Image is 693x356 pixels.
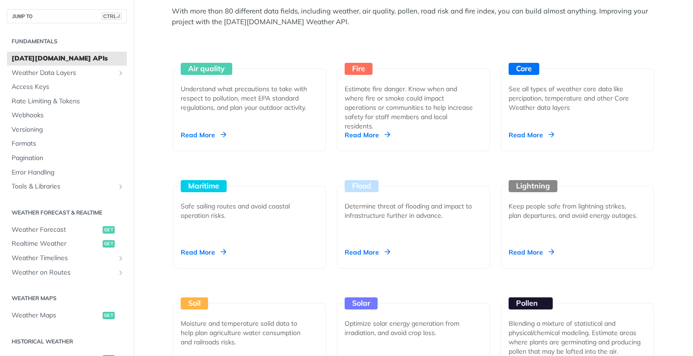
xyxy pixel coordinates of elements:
[12,54,124,63] span: [DATE][DOMAIN_NAME] APIs
[181,130,226,140] div: Read More
[345,202,475,220] div: Determine threat of flooding and impact to infrastructure further in advance.
[117,183,124,190] button: Show subpages for Tools & Libraries
[509,130,554,140] div: Read More
[172,6,660,27] p: With more than 80 different data fields, including weather, air quality, pollen, road risk and fi...
[7,180,127,194] a: Tools & LibrariesShow subpages for Tools & Libraries
[345,297,378,309] div: Solar
[12,139,124,148] span: Formats
[345,63,373,75] div: Fire
[7,108,127,122] a: Webhooks
[12,68,115,78] span: Weather Data Layers
[7,80,127,94] a: Access Keys
[12,225,100,235] span: Weather Forecast
[101,13,122,20] span: CTRL-/
[7,337,127,346] h2: Historical Weather
[345,248,390,257] div: Read More
[509,202,639,220] div: Keep people safe from lightning strikes, plan departures, and avoid energy outages.
[12,125,124,134] span: Versioning
[7,294,127,302] h2: Weather Maps
[181,180,227,192] div: Maritime
[181,202,311,220] div: Safe sailing routes and avoid coastal operation risks.
[12,239,100,249] span: Realtime Weather
[7,137,127,151] a: Formats
[181,248,226,257] div: Read More
[181,297,208,309] div: Soil
[7,266,127,280] a: Weather on RoutesShow subpages for Weather on Routes
[7,52,127,66] a: [DATE][DOMAIN_NAME] APIs
[7,151,127,165] a: Pagination
[103,226,115,234] span: get
[345,84,475,131] div: Estimate fire danger. Know when and where fire or smoke could impact operations or communities to...
[7,251,127,265] a: Weather TimelinesShow subpages for Weather Timelines
[509,63,539,75] div: Core
[12,268,115,277] span: Weather on Routes
[497,151,658,269] a: Lightning Keep people safe from lightning strikes, plan departures, and avoid energy outages. Rea...
[7,237,127,251] a: Realtime Weatherget
[7,94,127,108] a: Rate Limiting & Tokens
[169,151,330,269] a: Maritime Safe sailing routes and avoid coastal operation risks. Read More
[7,208,127,217] h2: Weather Forecast & realtime
[181,319,311,347] div: Moisture and temperature solid data to help plan agriculture water consumption and railroads risks.
[181,84,311,112] div: Understand what precautions to take with respect to pollution, meet EPA standard regulations, and...
[509,319,646,356] div: Blending a mixture of statistical and physical/chemical modeling. Estimate areas where plants are...
[12,182,115,191] span: Tools & Libraries
[333,151,494,269] a: Flood Determine threat of flooding and impact to infrastructure further in advance. Read More
[7,223,127,237] a: Weather Forecastget
[7,309,127,322] a: Weather Mapsget
[12,254,115,263] span: Weather Timelines
[117,69,124,77] button: Show subpages for Weather Data Layers
[117,269,124,276] button: Show subpages for Weather on Routes
[117,255,124,262] button: Show subpages for Weather Timelines
[497,34,658,151] a: Core See all types of weather core data like percipation, temperature and other Core Weather data...
[169,34,330,151] a: Air quality Understand what precautions to take with respect to pollution, meet EPA standard regu...
[345,130,390,140] div: Read More
[333,34,494,151] a: Fire Estimate fire danger. Know when and where fire or smoke could impact operations or communiti...
[12,168,124,177] span: Error Handling
[103,312,115,319] span: get
[509,84,639,112] div: See all types of weather core data like percipation, temperature and other Core Weather data layers
[7,166,127,180] a: Error Handling
[509,180,557,192] div: Lightning
[12,311,100,320] span: Weather Maps
[12,97,124,106] span: Rate Limiting & Tokens
[12,111,124,120] span: Webhooks
[345,180,379,192] div: Flood
[12,154,124,163] span: Pagination
[181,63,232,75] div: Air quality
[103,240,115,248] span: get
[509,297,553,309] div: Pollen
[7,123,127,137] a: Versioning
[12,82,124,92] span: Access Keys
[509,248,554,257] div: Read More
[7,9,127,23] button: JUMP TOCTRL-/
[7,37,127,46] h2: Fundamentals
[345,319,475,337] div: Optimize solar energy generation from irradiation, and avoid crop loss.
[7,66,127,80] a: Weather Data LayersShow subpages for Weather Data Layers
